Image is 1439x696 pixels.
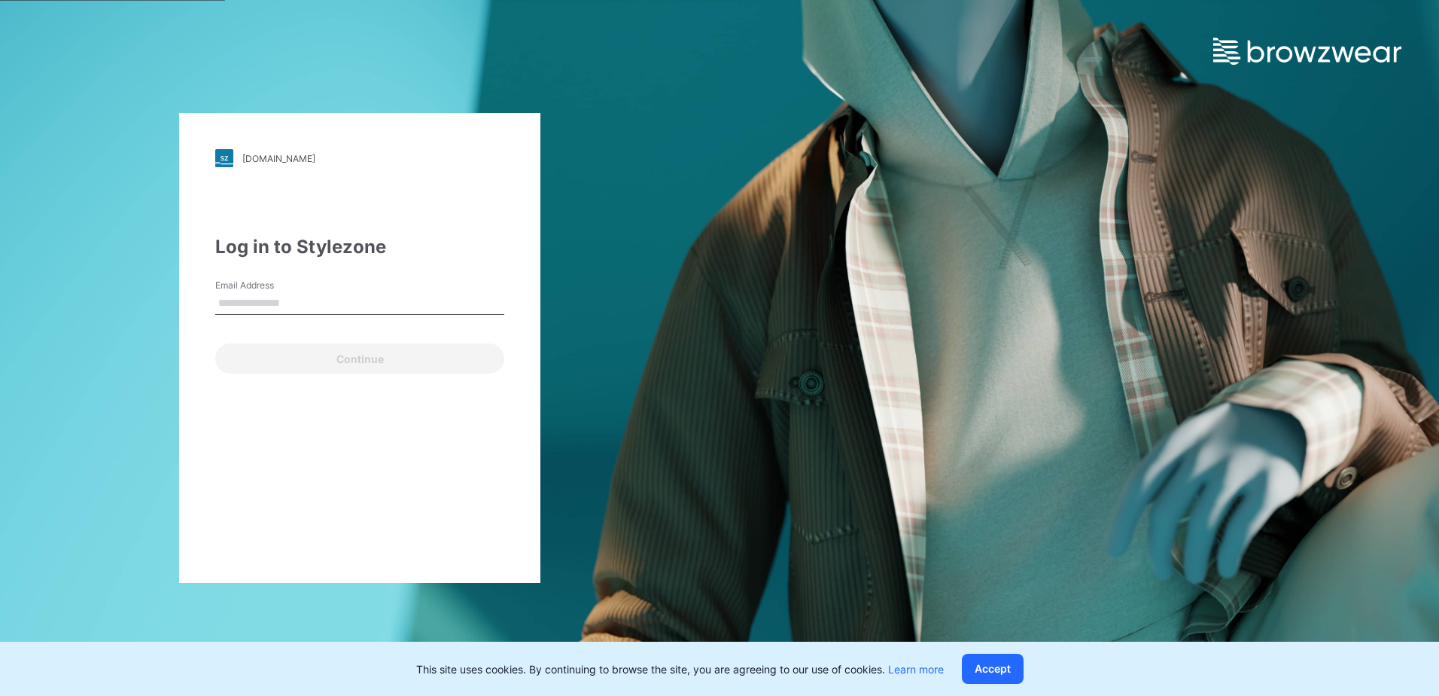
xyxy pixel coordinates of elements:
[215,149,504,167] a: [DOMAIN_NAME]
[215,279,321,292] label: Email Address
[215,234,504,261] div: Log in to Stylezone
[1213,38,1401,65] img: browzwear-logo.e42bd6dac1945053ebaf764b6aa21510.svg
[888,663,944,676] a: Learn more
[962,654,1024,684] button: Accept
[215,149,233,167] img: stylezone-logo.562084cfcfab977791bfbf7441f1a819.svg
[416,661,944,677] p: This site uses cookies. By continuing to browse the site, you are agreeing to our use of cookies.
[242,153,315,164] div: [DOMAIN_NAME]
